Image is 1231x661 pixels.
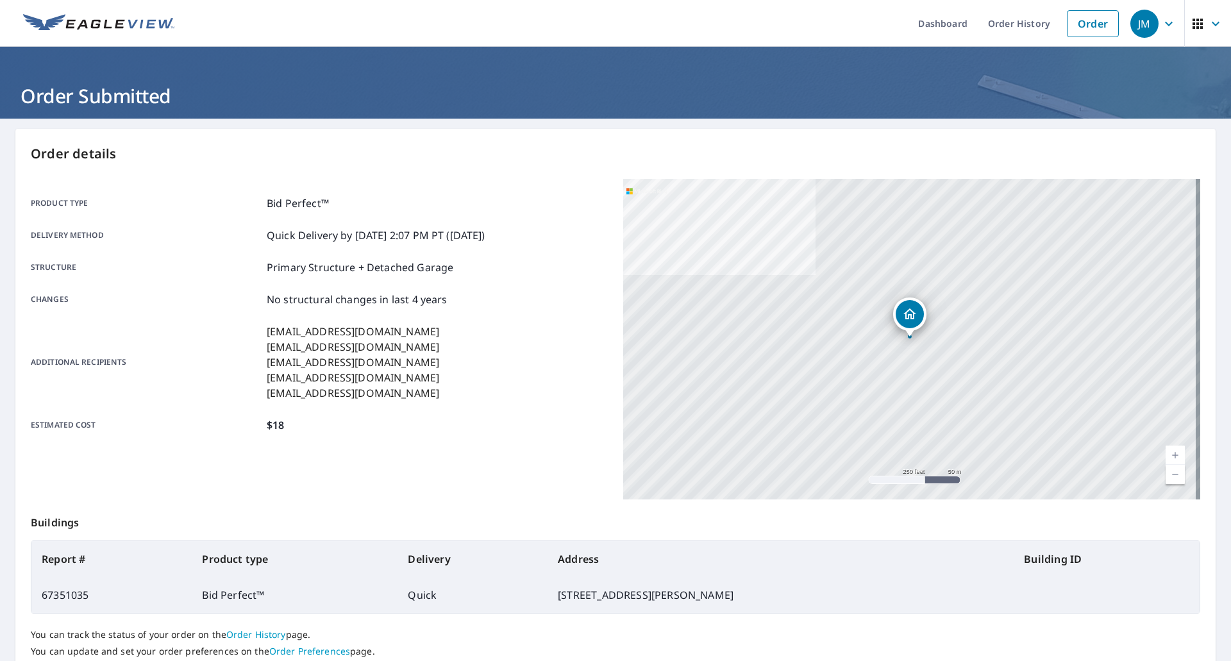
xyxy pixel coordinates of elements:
[192,577,398,613] td: Bid Perfect™
[31,541,192,577] th: Report #
[1130,10,1159,38] div: JM
[192,541,398,577] th: Product type
[548,577,1014,613] td: [STREET_ADDRESS][PERSON_NAME]
[267,417,284,433] p: $18
[893,297,926,337] div: Dropped pin, building 1, Residential property, 6188 Turney Rd Cleveland, OH 44125
[548,541,1014,577] th: Address
[267,370,439,385] p: [EMAIL_ADDRESS][DOMAIN_NAME]
[267,228,485,243] p: Quick Delivery by [DATE] 2:07 PM PT ([DATE])
[31,196,262,211] p: Product type
[1014,541,1200,577] th: Building ID
[1166,465,1185,484] a: Current Level 17, Zoom Out
[1067,10,1119,37] a: Order
[23,14,174,33] img: EV Logo
[398,541,548,577] th: Delivery
[226,628,286,640] a: Order History
[31,324,262,401] p: Additional recipients
[31,629,1200,640] p: You can track the status of your order on the page.
[31,144,1200,163] p: Order details
[31,417,262,433] p: Estimated cost
[269,645,350,657] a: Order Preferences
[31,499,1200,540] p: Buildings
[31,292,262,307] p: Changes
[31,228,262,243] p: Delivery method
[267,324,439,339] p: [EMAIL_ADDRESS][DOMAIN_NAME]
[267,339,439,355] p: [EMAIL_ADDRESS][DOMAIN_NAME]
[31,646,1200,657] p: You can update and set your order preferences on the page.
[267,196,329,211] p: Bid Perfect™
[267,355,439,370] p: [EMAIL_ADDRESS][DOMAIN_NAME]
[31,260,262,275] p: Structure
[398,577,548,613] td: Quick
[267,292,448,307] p: No structural changes in last 4 years
[267,385,439,401] p: [EMAIL_ADDRESS][DOMAIN_NAME]
[15,83,1216,109] h1: Order Submitted
[1166,446,1185,465] a: Current Level 17, Zoom In
[267,260,453,275] p: Primary Structure + Detached Garage
[31,577,192,613] td: 67351035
